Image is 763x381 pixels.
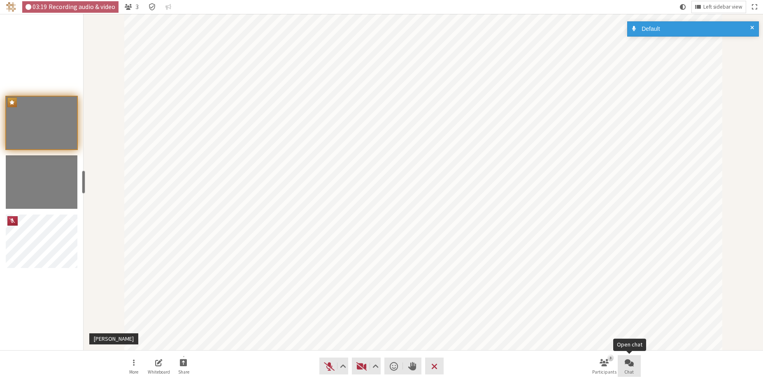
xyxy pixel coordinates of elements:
[703,4,742,10] span: Left sidebar view
[692,1,746,13] button: Change layout
[425,358,444,374] button: Leave meeting
[403,358,421,374] button: Raise hand
[129,369,138,374] span: More
[33,3,47,10] span: 03:19
[352,358,381,374] button: Start video (Alt+V)
[49,3,115,10] span: Recording audio & video
[178,369,189,374] span: Share
[6,2,16,12] img: Iotum
[370,358,381,374] button: Video setting
[147,355,170,377] button: Open shared whiteboard
[319,358,348,374] button: Unmute (Alt+A)
[592,369,616,374] span: Participants
[148,369,170,374] span: Whiteboard
[162,1,174,13] button: Conversation
[624,369,634,374] span: Chat
[91,335,137,343] div: [PERSON_NAME]
[677,1,689,13] button: Using system theme
[618,355,641,377] button: Open chat
[145,1,159,13] div: Meeting details Encryption enabled
[337,358,348,374] button: Audio settings
[749,1,760,13] button: Fullscreen
[384,358,403,374] button: Send a reaction
[22,1,119,13] div: Audio & video
[172,355,195,377] button: Start sharing
[82,171,85,194] div: resize
[135,3,139,10] span: 3
[121,1,142,13] button: Open participant list
[639,25,753,33] div: Default
[607,354,614,361] div: 3
[122,355,145,377] button: Open menu
[593,355,616,377] button: Open participant list
[84,14,763,350] section: Participant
